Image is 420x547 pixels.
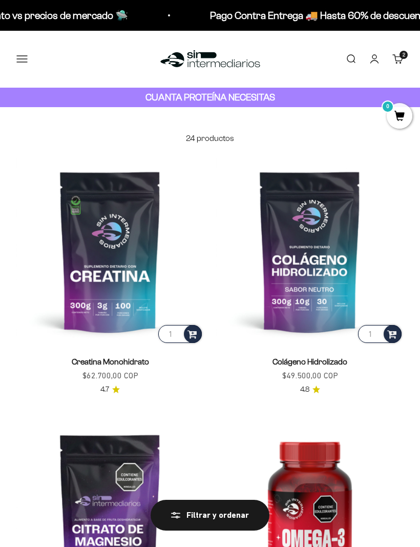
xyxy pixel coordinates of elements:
a: Creatina Monohidrato [72,357,149,366]
img: Creatina Monohidrato [16,157,204,345]
sale-price: $49.500,00 COP [282,369,338,382]
a: 4.84.8 de 5.0 estrellas [300,384,320,395]
div: Filtrar y ordenar [171,509,249,522]
sale-price: $62.700,00 COP [82,369,138,382]
span: 4.7 [100,384,109,395]
strong: CUANTA PROTEÍNA NECESITAS [145,92,275,103]
a: 4.74.7 de 5.0 estrellas [100,384,120,395]
button: Filtrar y ordenar [151,500,269,531]
a: 0 [387,111,412,123]
span: 2 [403,52,405,57]
mark: 0 [382,100,394,113]
a: Colágeno Hidrolizado [272,357,347,366]
img: Colágeno Hidrolizado [216,157,404,345]
p: 24 productos [16,132,404,145]
span: 4.8 [300,384,309,395]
